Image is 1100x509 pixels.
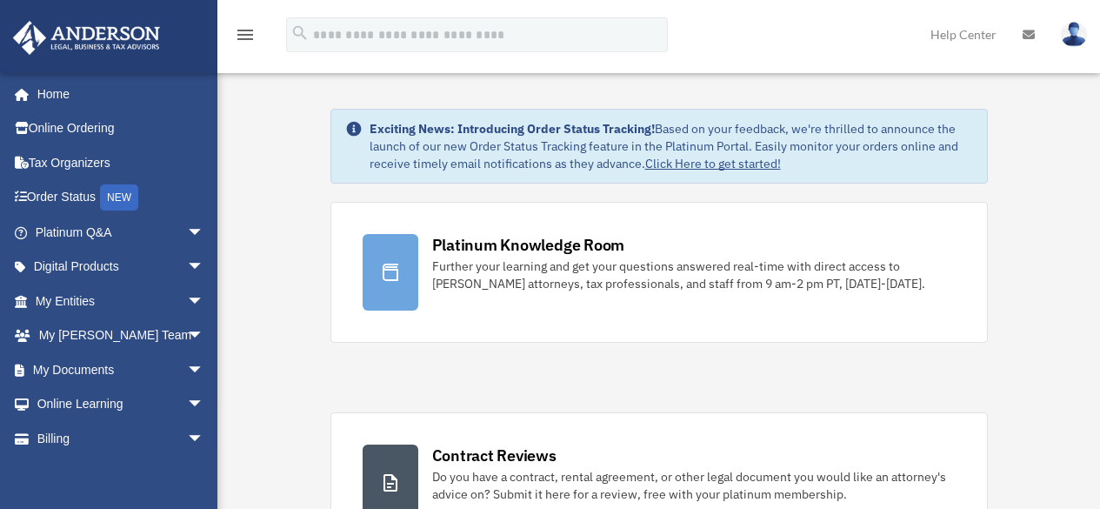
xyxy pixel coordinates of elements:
div: NEW [100,184,138,211]
a: menu [235,30,256,45]
span: arrow_drop_down [187,318,222,354]
i: menu [235,24,256,45]
img: User Pic [1061,22,1087,47]
span: arrow_drop_down [187,284,222,319]
div: Contract Reviews [432,445,557,466]
a: Click Here to get started! [645,156,781,171]
span: arrow_drop_down [187,352,222,388]
a: Order StatusNEW [12,180,230,216]
a: Online Ordering [12,111,230,146]
a: My Documentsarrow_drop_down [12,352,230,387]
a: Billingarrow_drop_down [12,421,230,456]
div: Platinum Knowledge Room [432,234,625,256]
div: Do you have a contract, rental agreement, or other legal document you would like an attorney's ad... [432,468,956,503]
a: Tax Organizers [12,145,230,180]
div: Based on your feedback, we're thrilled to announce the launch of our new Order Status Tracking fe... [370,120,973,172]
i: search [290,23,310,43]
span: arrow_drop_down [187,387,222,423]
span: arrow_drop_down [187,421,222,457]
a: Online Learningarrow_drop_down [12,387,230,422]
a: Home [12,77,222,111]
div: Further your learning and get your questions answered real-time with direct access to [PERSON_NAM... [432,258,956,292]
img: Anderson Advisors Platinum Portal [8,21,165,55]
a: Platinum Knowledge Room Further your learning and get your questions answered real-time with dire... [330,202,988,343]
a: Platinum Q&Aarrow_drop_down [12,215,230,250]
span: arrow_drop_down [187,215,222,251]
strong: Exciting News: Introducing Order Status Tracking! [370,121,655,137]
a: My Entitiesarrow_drop_down [12,284,230,318]
a: My [PERSON_NAME] Teamarrow_drop_down [12,318,230,353]
span: arrow_drop_down [187,250,222,285]
a: Digital Productsarrow_drop_down [12,250,230,285]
